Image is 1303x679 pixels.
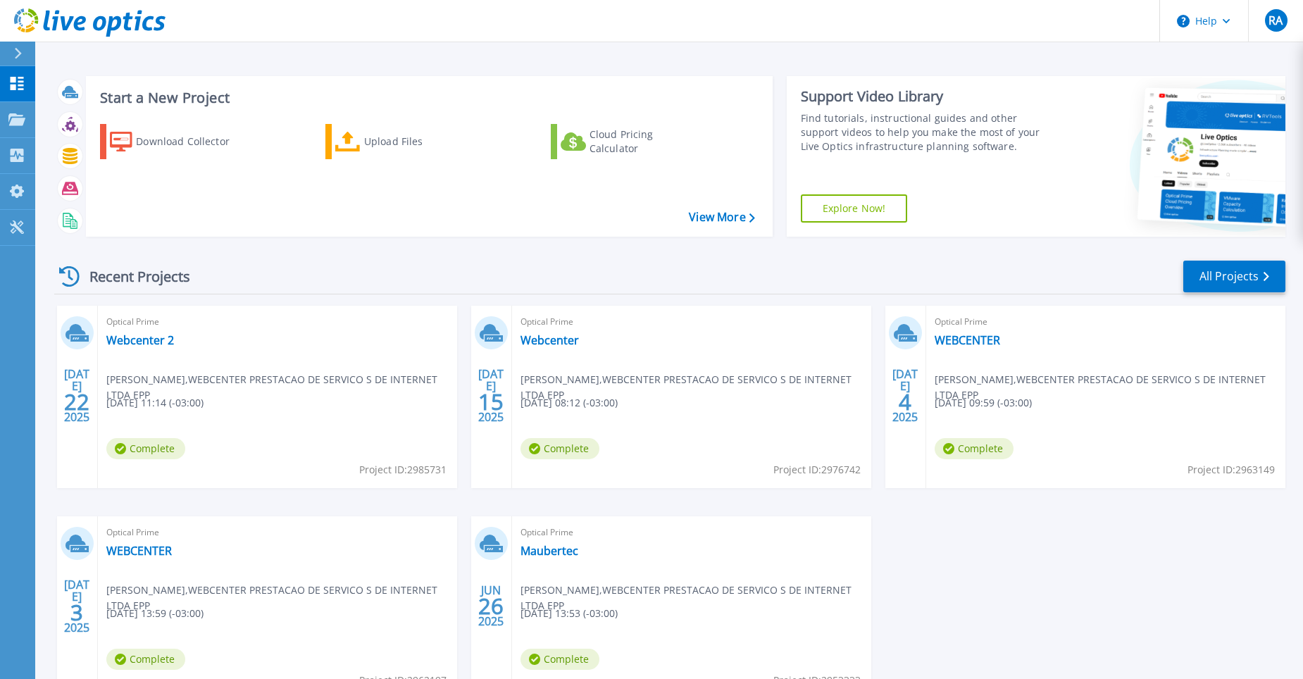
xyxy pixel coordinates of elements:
a: Download Collector [100,124,257,159]
span: [DATE] 11:14 (-03:00) [106,395,204,411]
span: Project ID: 2985731 [359,462,447,478]
span: Complete [520,438,599,459]
span: Complete [106,649,185,670]
span: [PERSON_NAME] , WEBCENTER PRESTACAO DE SERVICO S DE INTERNET LTDA EPP [520,583,871,613]
a: Cloud Pricing Calculator [551,124,708,159]
a: WEBCENTER [935,333,1000,347]
div: Recent Projects [54,259,209,294]
span: [PERSON_NAME] , WEBCENTER PRESTACAO DE SERVICO S DE INTERNET LTDA EPP [106,372,457,403]
div: [DATE] 2025 [63,580,90,632]
div: Support Video Library [801,87,1054,106]
span: 15 [478,396,504,408]
div: [DATE] 2025 [892,370,918,421]
div: Cloud Pricing Calculator [590,127,702,156]
a: Upload Files [325,124,482,159]
div: [DATE] 2025 [63,370,90,421]
span: Optical Prime [106,314,449,330]
span: [DATE] 09:59 (-03:00) [935,395,1032,411]
div: [DATE] 2025 [478,370,504,421]
span: [DATE] 13:59 (-03:00) [106,606,204,621]
a: Explore Now! [801,194,908,223]
span: [DATE] 08:12 (-03:00) [520,395,618,411]
span: Project ID: 2976742 [773,462,861,478]
div: Find tutorials, instructional guides and other support videos to help you make the most of your L... [801,111,1054,154]
a: Maubertec [520,544,578,558]
span: 4 [899,396,911,408]
a: All Projects [1183,261,1285,292]
h3: Start a New Project [100,90,754,106]
div: Upload Files [364,127,477,156]
a: Webcenter [520,333,579,347]
span: Optical Prime [520,314,863,330]
span: Complete [520,649,599,670]
a: WEBCENTER [106,544,172,558]
a: Webcenter 2 [106,333,174,347]
div: Download Collector [136,127,249,156]
span: Optical Prime [106,525,449,540]
div: JUN 2025 [478,580,504,632]
span: Complete [106,438,185,459]
span: Optical Prime [520,525,863,540]
span: [PERSON_NAME] , WEBCENTER PRESTACAO DE SERVICO S DE INTERNET LTDA EPP [935,372,1285,403]
span: 3 [70,606,83,618]
span: RA [1268,15,1283,26]
span: Optical Prime [935,314,1277,330]
a: View More [689,211,754,224]
span: [PERSON_NAME] , WEBCENTER PRESTACAO DE SERVICO S DE INTERNET LTDA EPP [106,583,457,613]
span: Complete [935,438,1014,459]
span: 26 [478,600,504,612]
span: [PERSON_NAME] , WEBCENTER PRESTACAO DE SERVICO S DE INTERNET LTDA EPP [520,372,871,403]
span: Project ID: 2963149 [1187,462,1275,478]
span: [DATE] 13:53 (-03:00) [520,606,618,621]
span: 22 [64,396,89,408]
